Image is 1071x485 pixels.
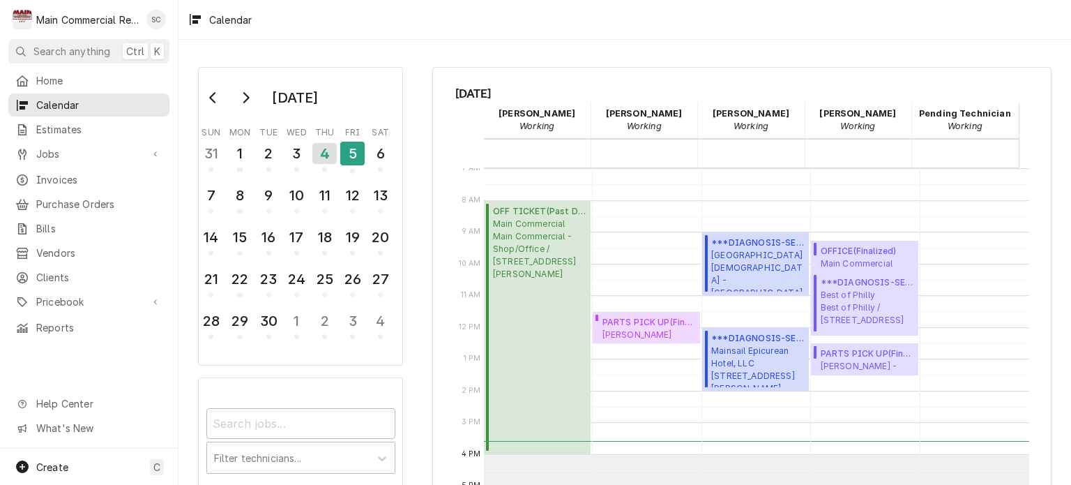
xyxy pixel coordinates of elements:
[311,122,339,139] th: Thursday
[229,185,250,206] div: 8
[367,122,395,139] th: Saturday
[602,329,696,340] span: [PERSON_NAME] DISTRIBUTING [PERSON_NAME] - Ocala / [STREET_ADDRESS][US_STATE]
[229,269,250,290] div: 22
[493,205,586,218] span: OFF TICKET ( Past Due )
[370,269,391,290] div: 27
[457,290,485,301] span: 11 AM
[8,266,169,289] a: Clients
[370,143,391,164] div: 6
[36,197,162,211] span: Purchase Orders
[200,185,222,206] div: 7
[36,122,162,137] span: Estimates
[919,108,1011,119] strong: Pending Technician
[370,311,391,331] div: 4
[342,311,363,331] div: 3
[200,143,222,164] div: 31
[286,311,307,331] div: 1
[36,13,139,27] div: Main Commercial Refrigeration Service
[258,311,280,331] div: 30
[8,217,169,240] a: Bills
[36,73,162,88] span: Home
[593,312,699,344] div: [Service] PARTS PICK UP BAKER DISTRIBUTING Baker - Ocala / 1681 NE 6th Ave, Ocala, Florida 34470 ...
[8,142,169,165] a: Go to Jobs
[702,232,809,296] div: [Service] ***DIAGNOSIS-SERVICE CALL*** Skycrest United Methodist Church -Clearwater 2045 Drew St,...
[458,417,485,428] span: 3 PM
[8,316,169,339] a: Reports
[13,10,32,29] div: Main Commercial Refrigeration Service's Avatar
[8,118,169,141] a: Estimates
[8,290,169,313] a: Go to Pricebook
[8,241,169,264] a: Vendors
[821,276,914,289] span: ***DIAGNOSIS-SERVICE CALL*** ( Finalized )
[591,103,697,137] div: Dorian Wertz - Working
[484,201,591,455] div: OFF TICKET(Past Due)Main CommercialMain Commercial - Shop/Office / [STREET_ADDRESS][PERSON_NAME]
[811,343,918,375] div: PARTS PICK UP(Finalized)[PERSON_NAME] - Supply house[STREET_ADDRESS][PERSON_NAME]
[258,227,280,248] div: 16
[455,258,485,269] span: 10 AM
[458,449,485,460] span: 4 PM
[199,87,227,109] button: Go to previous month
[258,143,280,164] div: 2
[713,108,789,119] strong: [PERSON_NAME]
[697,103,804,137] div: Dylan Crawford - Working
[811,272,918,336] div: [Service] ***DIAGNOSIS-SERVICE CALL*** Best of Philly Best of Philly / 13510 US-19, Hudson, FL 34...
[342,269,363,290] div: 26
[312,143,337,164] div: 4
[200,227,222,248] div: 14
[8,94,169,117] a: Calendar
[602,316,696,329] span: PARTS PICK UP ( Finalized )
[146,10,166,29] div: SC
[734,121,768,131] em: Working
[840,121,875,131] em: Working
[33,44,110,59] span: Search anything
[36,461,68,473] span: Create
[8,69,169,92] a: Home
[197,122,225,139] th: Sunday
[370,227,391,248] div: 20
[484,103,591,137] div: Caleb Gorton - Working
[821,289,914,327] span: Best of Philly Best of Philly / [STREET_ADDRESS]
[606,108,683,119] strong: [PERSON_NAME]
[821,245,914,258] span: OFFICE ( Finalized )
[484,201,591,455] div: [Service] OFF TICKET Main Commercial Main Commercial - Shop/Office / 16705 Scheer Blvd, Hudson, F...
[36,147,142,161] span: Jobs
[36,98,162,112] span: Calendar
[282,122,310,139] th: Wednesday
[286,185,307,206] div: 10
[314,227,335,248] div: 18
[702,328,809,391] div: ***DIAGNOSIS-SERVICE CALL***(Active)Mainsail Epicurean Hotel, LLC[STREET_ADDRESS][PERSON_NAME]
[198,67,403,366] div: Calendar Day Picker
[711,237,805,249] span: ***DIAGNOSIS-SERVICE CALL*** ( Finalized )
[340,142,365,165] div: 5
[146,10,166,29] div: Sharon Campbell's Avatar
[36,396,161,411] span: Help Center
[948,121,982,131] em: Working
[711,345,805,387] span: Mainsail Epicurean Hotel, LLC [STREET_ADDRESS][PERSON_NAME]
[36,246,162,260] span: Vendors
[811,272,918,336] div: ***DIAGNOSIS-SERVICE CALL***(Finalized)Best of PhillyBest of Philly / [STREET_ADDRESS]
[154,44,160,59] span: K
[370,185,391,206] div: 13
[593,312,699,344] div: PARTS PICK UP(Finalized)[PERSON_NAME] DISTRIBUTING[PERSON_NAME] - Ocala / [STREET_ADDRESS][US_STATE]
[36,421,161,435] span: What's New
[455,322,485,333] span: 12 PM
[225,122,255,139] th: Monday
[286,227,307,248] div: 17
[8,168,169,191] a: Invoices
[702,232,809,296] div: ***DIAGNOSIS-SERVICE CALL***(Finalized)[GEOGRAPHIC_DATA][DEMOGRAPHIC_DATA] -[GEOGRAPHIC_DATA][STR...
[911,103,1018,137] div: Pending Technician - Working
[200,269,222,290] div: 21
[231,87,259,109] button: Go to next month
[339,122,367,139] th: Friday
[805,103,911,137] div: Mike Marchese - Working
[8,392,169,415] a: Go to Help Center
[314,311,335,331] div: 2
[153,460,160,475] span: C
[811,241,918,273] div: OFFICE(Finalized)Main CommercialMain Commercial - Shop/Office / [STREET_ADDRESS][PERSON_NAME]
[493,218,586,281] span: Main Commercial Main Commercial - Shop/Office / [STREET_ADDRESS][PERSON_NAME]
[286,269,307,290] div: 24
[229,227,250,248] div: 15
[455,84,1029,103] span: [DATE]
[36,320,162,335] span: Reports
[821,360,914,371] span: [PERSON_NAME] - Supply house [STREET_ADDRESS][PERSON_NAME]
